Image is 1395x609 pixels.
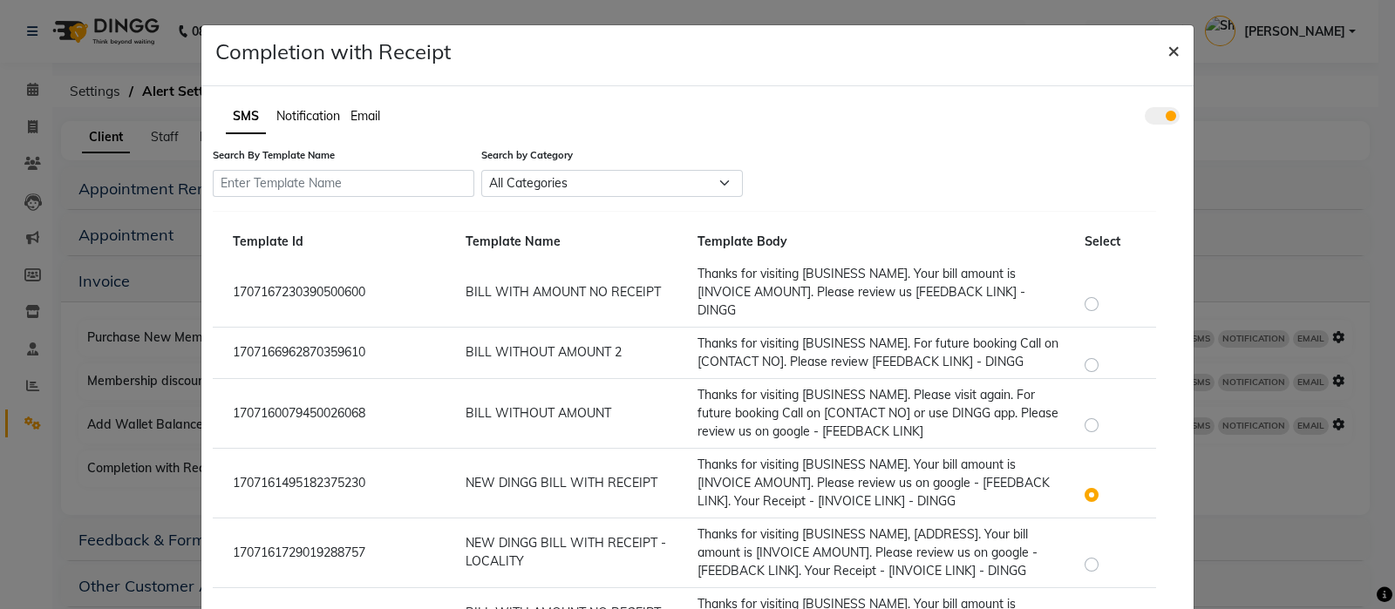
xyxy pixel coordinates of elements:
[453,233,685,251] div: Template Name
[466,284,661,300] span: BILL WITH AMOUNT NO RECEIPT
[466,475,657,491] span: NEW DINGG BILL WITH RECEIPT
[276,108,340,124] span: Notification
[213,170,474,197] input: Enter Template Name
[233,284,365,300] span: 1707167230390500600
[233,108,259,124] span: SMS
[1072,233,1149,251] div: Select
[466,344,622,360] span: BILL WITHOUT AMOUNT 2
[233,545,365,560] span: 1707161729019288757
[466,535,666,569] span: NEW DINGG BILL WITH RECEIPT - LOCALITY
[697,387,1058,439] span: Thanks for visiting [BUSINESS NAME]. Please visit again. For future booking Call on [CONTACT NO] ...
[697,526,1038,579] span: Thanks for visiting [BUSINESS NAME], [ADDRESS]. Your bill amount is [INVOICE AMOUNT]. Please revi...
[213,148,474,163] label: Search By Template Name
[697,457,1050,509] span: Thanks for visiting [BUSINESS NAME]. Your bill amount is [INVOICE AMOUNT]. Please review us on go...
[350,108,380,124] span: Email
[220,233,453,251] div: Template Id
[233,405,365,421] span: 1707160079450026068
[1153,25,1194,74] button: ×
[233,475,365,491] span: 1707161495182375230
[1167,37,1180,63] span: ×
[233,344,365,360] span: 1707166962870359610
[481,148,743,163] label: Search by Category
[215,39,451,64] h4: Completion with Receipt
[697,266,1025,318] span: Thanks for visiting [BUSINESS NAME]. Your bill amount is [INVOICE AMOUNT]. Please review us [FEED...
[697,335,1058,369] span: Thanks for visiting [BUSINESS NAME]. For future booking Call on [CONTACT NO]. Please review [FEED...
[466,405,611,421] span: BILL WITHOUT AMOUNT
[684,233,1072,251] div: Template Body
